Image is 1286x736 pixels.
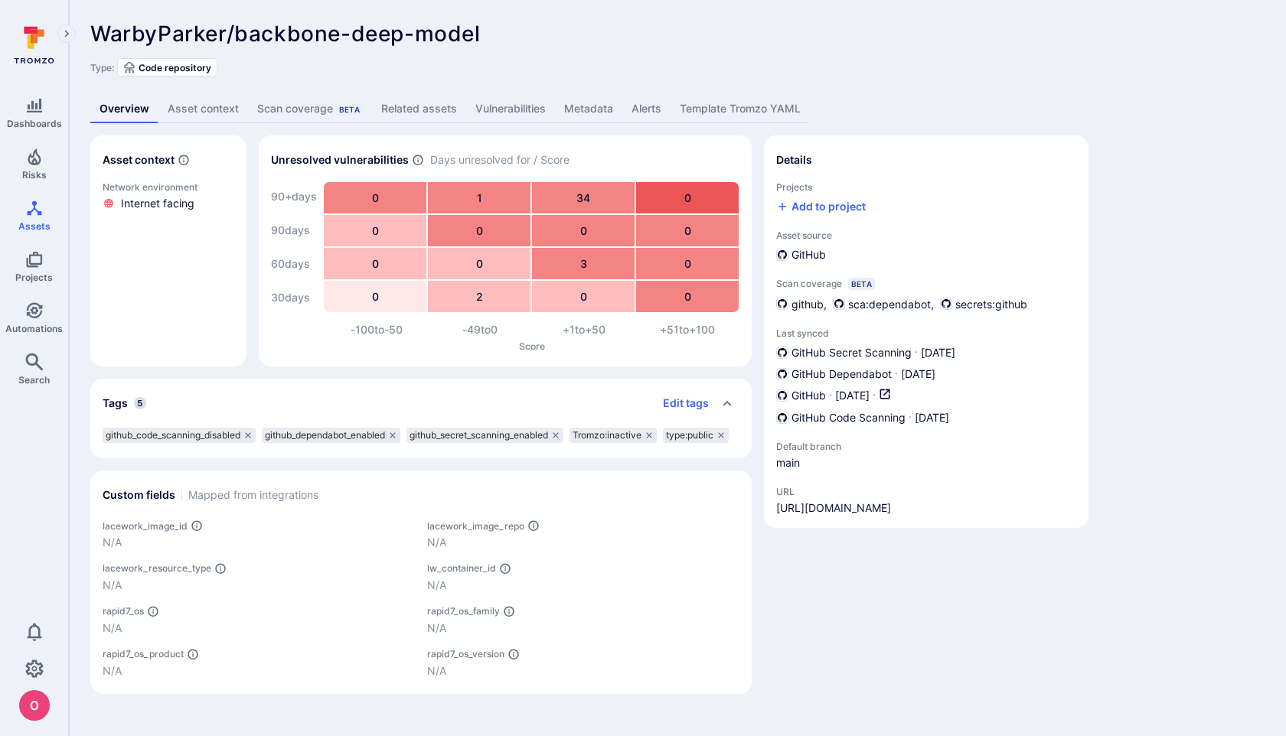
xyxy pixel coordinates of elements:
a: Click to view evidence [100,178,237,214]
span: [DATE] [835,388,870,404]
h2: Custom fields [103,487,175,503]
div: github_secret_scanning_enabled [406,428,563,443]
span: Scan coverage [776,278,842,289]
div: sca:dependabot [833,296,931,312]
span: Asset source [776,230,1076,241]
div: -49 to 0 [429,322,533,337]
div: +51 to +100 [636,322,740,337]
div: 34 [532,182,635,213]
span: Tromzo:inactive [573,429,641,441]
div: oleg malkov [19,690,50,721]
div: github_code_scanning_disabled [103,428,256,443]
div: 0 [324,248,426,279]
i: Expand navigation menu [61,28,72,41]
div: 0 [636,182,739,213]
li: Internet facing [103,196,234,211]
span: rapid7_os_version [427,648,504,659]
div: GitHub [776,247,826,262]
div: 0 [324,215,426,246]
div: 0 [324,182,426,213]
span: lacework_resource_type [103,562,211,574]
span: [DATE] [901,366,935,382]
div: Scan coverage [257,101,363,116]
span: rapid7_os_family [427,605,500,617]
span: rapid7_os_product [103,648,184,659]
span: GitHub [792,388,826,403]
div: 0 [532,215,635,246]
span: github_code_scanning_disabled [106,429,240,441]
p: Network environment [103,181,234,193]
p: · [909,410,912,425]
h2: Unresolved vulnerabilities [271,152,409,168]
a: Overview [90,95,158,123]
section: custom fields card [90,471,752,694]
button: Add to project [776,199,866,214]
p: · [829,388,832,404]
div: Beta [848,278,875,290]
p: Score [325,340,739,352]
h2: Tags [103,396,128,411]
p: · [895,366,898,382]
div: type:public [663,428,729,443]
span: Type: [90,62,114,73]
span: Dashboards [7,118,62,129]
a: Open in GitHub dashboard [879,388,891,404]
div: 90+ days [271,181,317,212]
span: GitHub Dependabot [792,366,892,382]
p: · [915,345,918,360]
span: Projects [15,272,53,283]
div: 1 [428,182,530,213]
span: Number of vulnerabilities in status ‘Open’ ‘Triaged’ and ‘In process’ divided by score and scanne... [412,152,424,168]
div: Tromzo:inactive [570,428,657,443]
img: ACg8ocJcCe-YbLxGm5tc0PuNRxmgP8aEm0RBXn6duO8aeMVK9zjHhw=s96-c [19,690,50,721]
span: github_secret_scanning_enabled [410,429,548,441]
a: Template Tromzo YAML [671,95,810,123]
a: Asset context [158,95,248,123]
div: github_dependabot_enabled [262,428,400,443]
div: 0 [636,248,739,279]
div: -100 to -50 [325,322,429,337]
div: 30 days [271,282,317,313]
a: Related assets [372,95,466,123]
a: [URL][DOMAIN_NAME] [776,500,891,516]
span: Projects [776,181,1076,193]
button: Expand navigation menu [57,24,76,43]
div: 3 [532,248,635,279]
span: GitHub Code Scanning [792,410,906,425]
span: GitHub Secret Scanning [792,345,912,360]
div: 0 [428,215,530,246]
div: Beta [336,103,363,116]
div: 60 days [271,249,317,279]
span: Last synced [776,327,1076,339]
div: 0 [636,281,739,312]
span: [DATE] [921,345,955,360]
p: N/A [103,535,415,550]
span: rapid7_os [103,605,144,617]
p: N/A [427,578,739,593]
span: [DATE] [915,410,949,425]
span: Mapped from integrations [188,487,318,503]
div: 2 [428,281,530,312]
span: Assets [18,220,51,232]
span: type:public [666,429,713,441]
div: 0 [636,215,739,246]
div: +1 to +50 [532,322,636,337]
div: Collapse tags [90,379,752,428]
p: N/A [103,663,415,679]
div: 90 days [271,215,317,246]
a: Metadata [555,95,622,123]
span: Code repository [139,62,211,73]
p: · [873,388,876,404]
a: Vulnerabilities [466,95,555,123]
div: github [776,296,824,312]
div: 0 [324,281,426,312]
span: Risks [22,169,47,181]
span: Days unresolved for / Score [430,152,570,168]
span: lw_container_id [427,562,496,574]
p: N/A [427,663,739,679]
h2: Asset context [103,152,175,168]
span: Automations [5,323,63,334]
div: 0 [532,281,635,312]
span: 5 [134,397,146,409]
